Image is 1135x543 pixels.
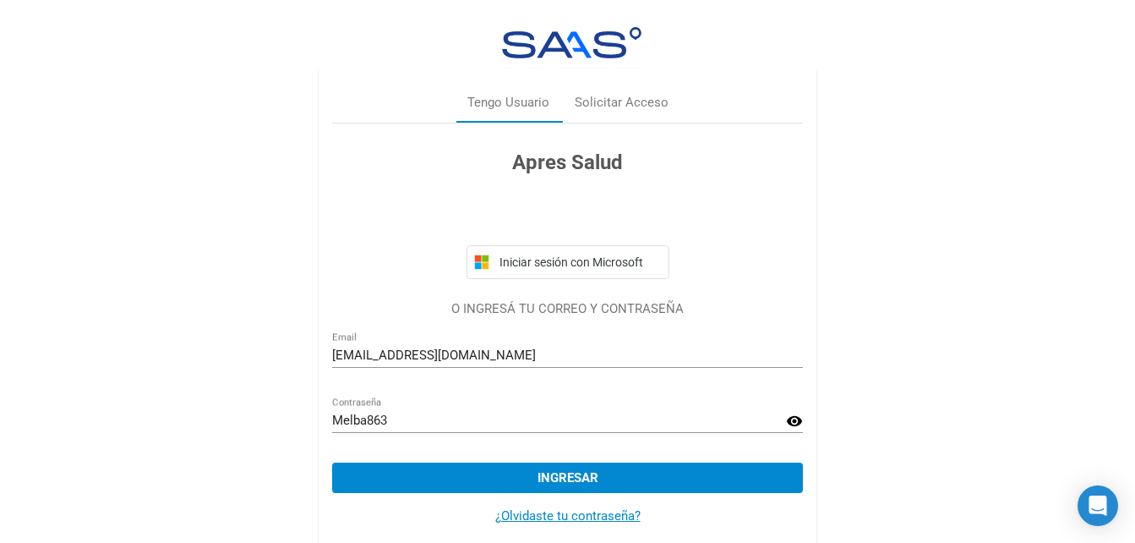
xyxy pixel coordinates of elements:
[332,147,803,178] h3: Apres Salud
[332,299,803,319] p: O INGRESÁ TU CORREO Y CONTRASEÑA
[1078,485,1118,526] div: Open Intercom Messenger
[458,196,678,233] iframe: Botón Iniciar sesión con Google
[467,245,669,279] button: Iniciar sesión con Microsoft
[467,93,549,112] div: Tengo Usuario
[496,255,662,269] span: Iniciar sesión con Microsoft
[332,463,803,493] button: Ingresar
[537,470,598,485] span: Ingresar
[786,411,803,431] mat-icon: visibility
[575,93,668,112] div: Solicitar Acceso
[495,508,641,524] a: ¿Olvidaste tu contraseña?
